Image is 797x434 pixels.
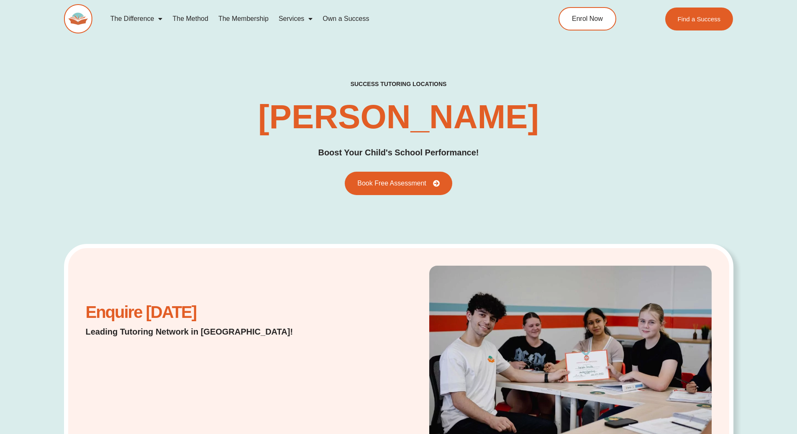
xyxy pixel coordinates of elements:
[559,7,616,30] a: Enrol Now
[105,9,168,28] a: The Difference
[351,80,447,88] h2: success tutoring locations
[258,100,539,134] h1: [PERSON_NAME]
[318,146,479,159] h2: Boost Your Child's School Performance!
[274,9,318,28] a: Services
[86,326,315,338] h2: Leading Tutoring Network in [GEOGRAPHIC_DATA]!
[345,172,452,195] a: Book Free Assessment
[665,8,733,30] a: Find a Success
[318,9,374,28] a: Own a Success
[213,9,274,28] a: The Membership
[86,346,315,409] iframe: Website Lead Form
[357,180,426,187] span: Book Free Assessment
[167,9,213,28] a: The Method
[105,9,520,28] nav: Menu
[572,15,603,22] span: Enrol Now
[678,16,721,22] span: Find a Success
[86,307,315,317] h2: Enquire [DATE]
